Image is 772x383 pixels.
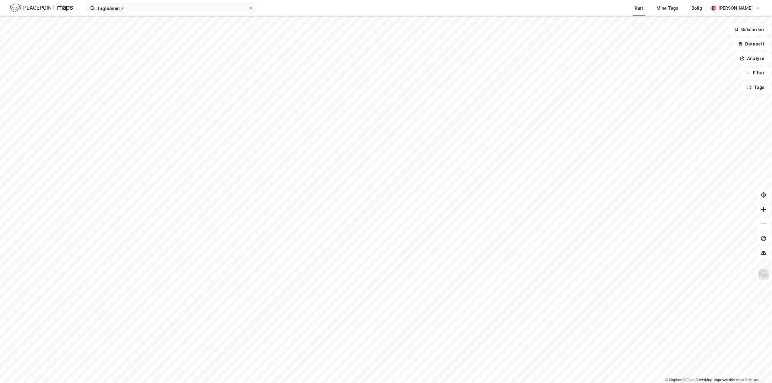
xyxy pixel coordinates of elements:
[691,5,702,12] div: Bolig
[733,38,770,50] button: Datasett
[742,354,772,383] div: Kontrollprogram for chat
[741,67,770,79] button: Filter
[729,24,770,36] button: Bokmerker
[95,4,249,13] input: Søk på adresse, matrikkel, gårdeiere, leietakere eller personer
[665,378,682,382] a: Mapbox
[742,81,770,93] button: Tags
[735,52,770,64] button: Analyse
[683,378,712,382] a: OpenStreetMap
[742,354,772,383] iframe: Chat Widget
[714,378,744,382] a: Improve this map
[635,5,643,12] div: Kart
[10,3,73,13] img: logo.f888ab2527a4732fd821a326f86c7f29.svg
[657,5,678,12] div: Mine Tags
[758,269,769,280] img: Z
[718,5,753,12] div: [PERSON_NAME]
